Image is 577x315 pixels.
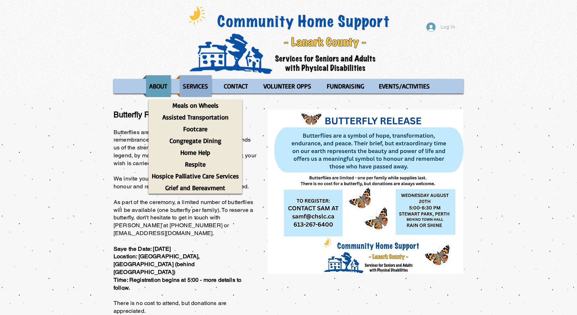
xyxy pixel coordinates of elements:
[180,75,211,97] p: SERVICES
[149,182,242,194] a: Grief and Bereavment
[149,123,242,135] a: Footcare
[180,123,211,135] p: Footcare
[320,75,370,97] a: FUNDRAISING
[114,129,256,314] span: Butterflies are a powerful symbol of hope and remembrance. Their brief, beautiful presence remind...
[166,135,225,147] p: Congregate Dining
[159,111,232,123] p: Assisted Transportation
[149,147,242,158] a: Home Help
[114,245,241,291] span: Save the Date: [DATE] Location: [GEOGRAPHIC_DATA], [GEOGRAPHIC_DATA] (behind [GEOGRAPHIC_DATA]) T...
[114,110,204,119] span: Butterfly Release - [DATE]
[323,75,367,97] p: FUNDRAISING
[149,111,242,123] a: Assisted Transportation
[176,75,215,97] a: SERVICES
[142,75,174,97] a: ABOUT
[177,147,214,158] p: Home Help
[217,75,255,97] a: CONTACT
[169,100,222,111] p: Meals on Wheels
[221,75,251,97] p: CONTACT
[182,158,209,170] p: Respite
[149,100,242,111] a: Meals on Wheels
[149,170,242,182] a: Hospice Palliative Care Services
[162,182,229,194] p: Grief and Bereavment
[257,75,318,97] a: VOLUNTEER OPPS
[421,20,460,34] button: Log In
[267,110,463,274] img: butterfly_release_2025.jpg
[376,75,433,97] p: EVENTS/ACTIVITIES
[149,158,242,170] a: Respite
[146,75,170,97] p: ABOUT
[260,75,315,97] p: VOLUNTEER OPPS
[149,135,242,147] a: Congregate Dining
[114,75,463,97] nav: Site
[438,24,457,31] span: Log In
[372,75,437,97] a: EVENTS/ACTIVITIES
